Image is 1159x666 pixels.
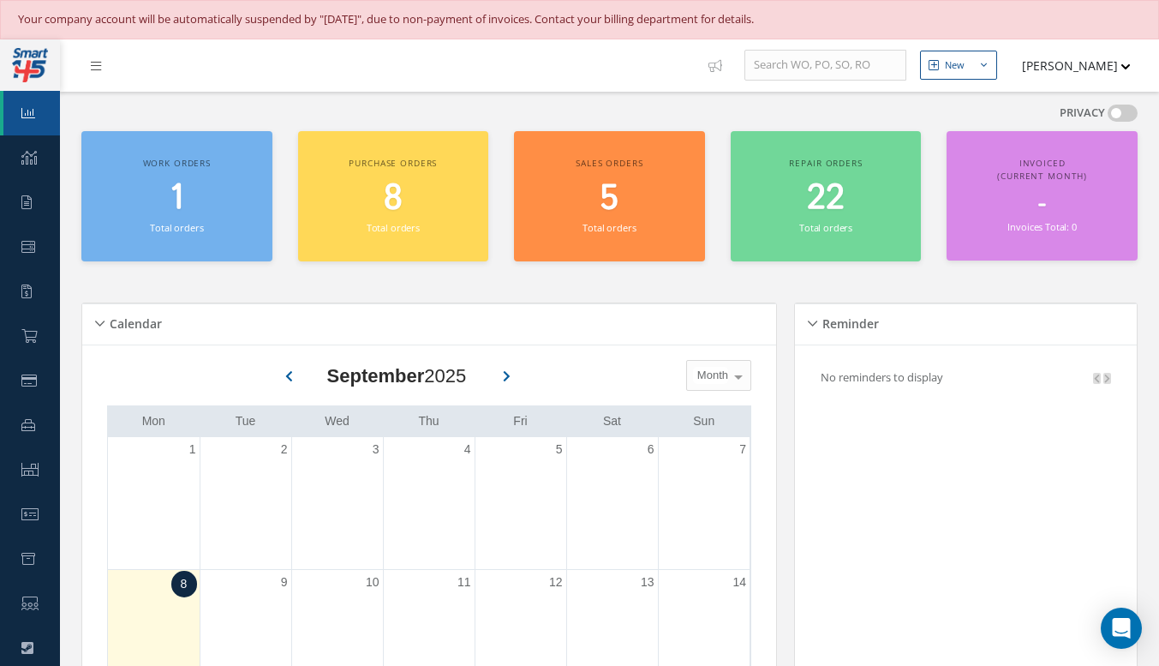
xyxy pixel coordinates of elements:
[736,437,750,462] a: September 7, 2025
[700,39,744,92] a: Show Tips
[12,48,48,83] img: smart145-logo-small.png
[327,362,467,390] div: 2025
[1060,105,1105,122] label: PRIVACY
[139,411,169,432] a: Monday
[170,174,183,223] span: 1
[997,170,1087,182] span: (Current Month)
[799,221,852,234] small: Total orders
[298,131,489,262] a: Purchase orders 8 Total orders
[658,437,750,570] td: September 7, 2025
[81,131,272,262] a: Work orders 1 Total orders
[821,369,943,385] p: No reminders to display
[1007,220,1076,233] small: Invoices Total: 0
[18,11,1141,28] div: Your company account will be automatically suspended by "[DATE]", due to non-payment of invoices....
[546,570,566,595] a: September 12, 2025
[1019,157,1066,169] span: Invoiced
[945,58,965,73] div: New
[553,437,566,462] a: September 5, 2025
[637,570,658,595] a: September 13, 2025
[200,437,291,570] td: September 2, 2025
[947,131,1138,261] a: Invoiced (Current Month) - Invoices Total: 0
[150,221,203,234] small: Total orders
[105,311,162,332] h5: Calendar
[644,437,658,462] a: September 6, 2025
[600,411,624,432] a: Saturday
[920,51,997,81] button: New
[384,174,403,223] span: 8
[291,437,383,570] td: September 3, 2025
[461,437,475,462] a: September 4, 2025
[321,411,353,432] a: Wednesday
[367,221,420,234] small: Total orders
[807,174,845,223] span: 22
[108,437,200,570] td: September 1, 2025
[278,570,291,595] a: September 9, 2025
[362,570,383,595] a: September 10, 2025
[349,157,437,169] span: Purchase orders
[566,437,658,570] td: September 6, 2025
[744,50,906,81] input: Search WO, PO, SO, RO
[369,437,383,462] a: September 3, 2025
[514,131,705,262] a: Sales orders 5 Total orders
[278,437,291,462] a: September 2, 2025
[1038,188,1046,221] span: -
[600,174,618,223] span: 5
[510,411,530,432] a: Friday
[475,437,566,570] td: September 5, 2025
[1006,49,1131,82] button: [PERSON_NAME]
[731,131,922,262] a: Repair orders 22 Total orders
[143,157,211,169] span: Work orders
[454,570,475,595] a: September 11, 2025
[576,157,642,169] span: Sales orders
[232,411,260,432] a: Tuesday
[693,367,728,384] span: Month
[729,570,750,595] a: September 14, 2025
[327,365,425,387] b: September
[817,311,879,332] h5: Reminder
[186,437,200,462] a: September 1, 2025
[690,411,718,432] a: Sunday
[171,571,197,597] a: September 8, 2025
[1101,608,1142,649] div: Open Intercom Messenger
[789,157,862,169] span: Repair orders
[582,221,636,234] small: Total orders
[415,411,442,432] a: Thursday
[383,437,475,570] td: September 4, 2025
